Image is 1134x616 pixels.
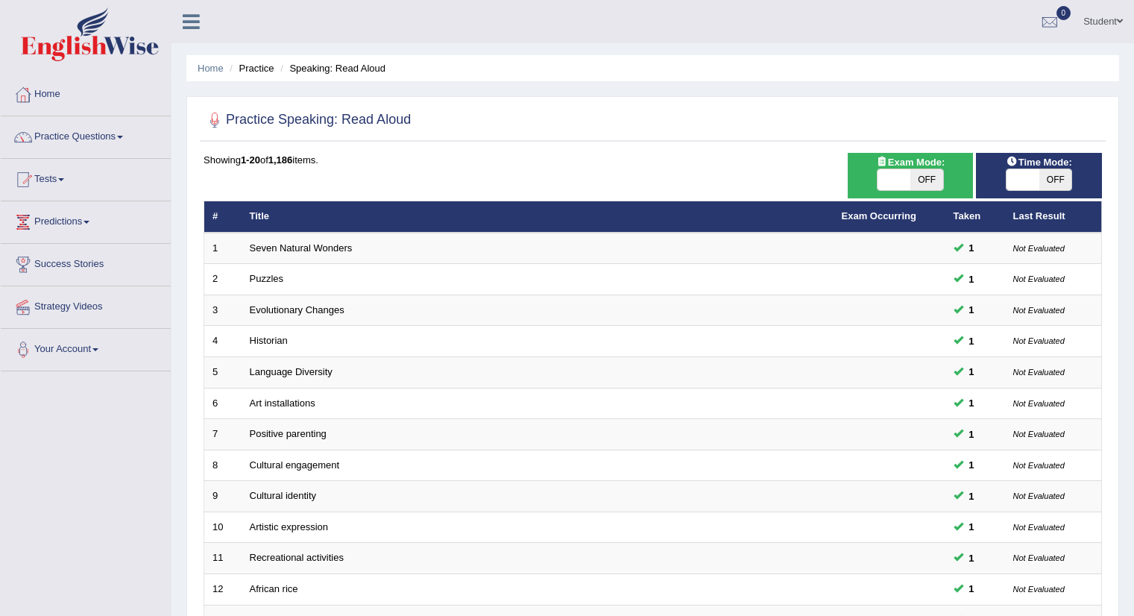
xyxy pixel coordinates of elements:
[204,481,242,512] td: 9
[277,61,385,75] li: Speaking: Read Aloud
[204,419,242,450] td: 7
[1013,585,1065,594] small: Not Evaluated
[1,116,171,154] a: Practice Questions
[250,242,353,254] a: Seven Natural Wonders
[250,428,327,439] a: Positive parenting
[241,154,260,166] b: 1-20
[204,388,242,419] td: 6
[963,240,980,256] span: You can still take this question
[1013,430,1065,439] small: Not Evaluated
[204,573,242,605] td: 12
[1013,523,1065,532] small: Not Evaluated
[1,74,171,111] a: Home
[250,490,317,501] a: Cultural identity
[1013,274,1065,283] small: Not Evaluated
[1013,368,1065,377] small: Not Evaluated
[204,512,242,543] td: 10
[204,326,242,357] td: 4
[204,543,242,574] td: 11
[1013,399,1065,408] small: Not Evaluated
[250,304,344,315] a: Evolutionary Changes
[1013,461,1065,470] small: Not Evaluated
[1056,6,1071,20] span: 0
[204,264,242,295] td: 2
[963,271,980,287] span: You can still take this question
[250,552,344,563] a: Recreational activities
[250,366,333,377] a: Language Diversity
[1005,201,1102,233] th: Last Result
[910,169,943,190] span: OFF
[250,459,340,471] a: Cultural engagement
[963,519,980,535] span: You can still take this question
[945,201,1005,233] th: Taken
[1,201,171,239] a: Predictions
[1,329,171,366] a: Your Account
[1039,169,1072,190] span: OFF
[268,154,293,166] b: 1,186
[963,550,980,566] span: You can still take this question
[250,521,328,532] a: Artistic expression
[1013,553,1065,562] small: Not Evaluated
[204,295,242,326] td: 3
[963,364,980,380] span: You can still take this question
[250,335,288,346] a: Historian
[204,153,1102,167] div: Showing of items.
[842,210,916,221] a: Exam Occurring
[963,581,980,597] span: You can still take this question
[1013,336,1065,345] small: Not Evaluated
[204,357,242,389] td: 5
[963,427,980,442] span: You can still take this question
[1,159,171,196] a: Tests
[250,273,284,284] a: Puzzles
[963,333,980,349] span: You can still take this question
[198,63,224,74] a: Home
[226,61,274,75] li: Practice
[204,201,242,233] th: #
[1013,306,1065,315] small: Not Evaluated
[870,154,951,170] span: Exam Mode:
[1,244,171,281] a: Success Stories
[963,488,980,504] span: You can still take this question
[242,201,834,233] th: Title
[963,457,980,473] span: You can still take this question
[1013,244,1065,253] small: Not Evaluated
[204,233,242,264] td: 1
[963,395,980,411] span: You can still take this question
[963,302,980,318] span: You can still take this question
[204,450,242,481] td: 8
[250,583,298,594] a: African rice
[250,397,315,409] a: Art installations
[1013,491,1065,500] small: Not Evaluated
[1001,154,1078,170] span: Time Mode:
[204,109,411,131] h2: Practice Speaking: Read Aloud
[1,286,171,324] a: Strategy Videos
[848,153,974,198] div: Show exams occurring in exams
